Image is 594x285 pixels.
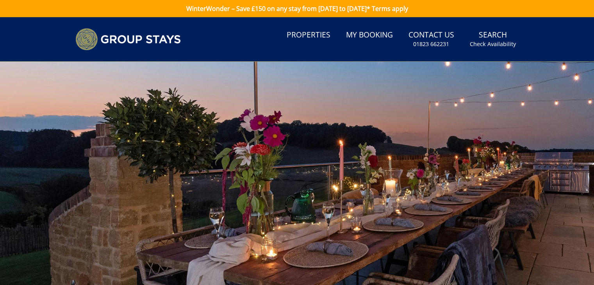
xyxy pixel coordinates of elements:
a: Contact Us01823 662231 [405,27,457,52]
a: Properties [284,27,334,44]
a: My Booking [343,27,396,44]
small: 01823 662231 [413,40,449,48]
img: Group Stays [75,28,181,50]
a: SearchCheck Availability [467,27,519,52]
small: Check Availability [470,40,516,48]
